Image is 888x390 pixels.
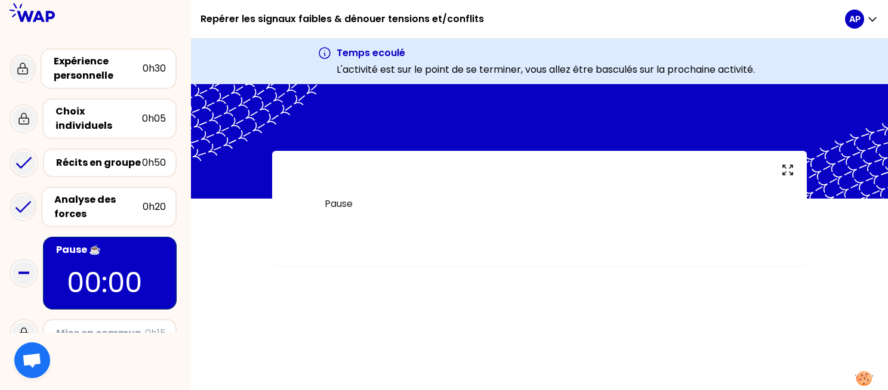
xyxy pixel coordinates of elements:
div: 0h20 [143,200,166,214]
div: 0h50 [142,156,166,170]
div: Choix individuels [55,104,142,133]
div: 0h05 [142,112,166,126]
div: Pause ☕️ [56,243,166,257]
p: Pause [325,197,754,211]
div: Expérience personnelle [54,54,143,83]
p: L'activité est sur le point de se terminer, vous allez être basculés sur la prochaine activité. [337,63,755,77]
div: 0h30 [143,61,166,76]
div: Mise en commun [56,326,145,341]
div: 0h15 [145,326,166,341]
button: AP [845,10,878,29]
p: 00:00 [67,262,153,304]
h3: Temps ecoulé [337,46,755,60]
div: Ouvrir le chat [14,342,50,378]
p: AP [849,13,861,25]
div: Récits en groupe [56,156,142,170]
div: Analyse des forces [54,193,143,221]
